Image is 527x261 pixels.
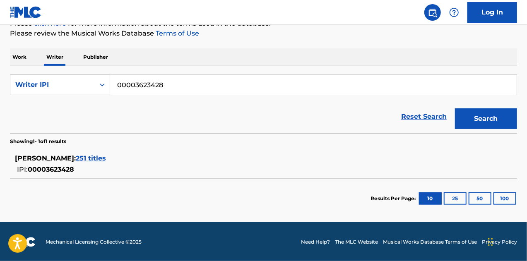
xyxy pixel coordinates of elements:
[397,108,451,126] a: Reset Search
[154,29,199,37] a: Terms of Use
[482,238,517,246] a: Privacy Policy
[76,154,106,162] span: 251 titles
[15,154,76,162] span: [PERSON_NAME] :
[10,138,66,145] p: Showing 1 - 1 of 1 results
[28,165,74,173] span: 00003623428
[488,230,493,254] div: Drag
[17,165,28,173] span: IPI:
[467,2,517,23] a: Log In
[455,108,517,129] button: Search
[424,4,441,21] a: Public Search
[449,7,459,17] img: help
[335,238,378,246] a: The MLC Website
[383,238,477,246] a: Musical Works Database Terms of Use
[493,192,516,205] button: 100
[301,238,330,246] a: Need Help?
[446,4,462,21] div: Help
[10,237,36,247] img: logo
[419,192,442,205] button: 10
[46,238,142,246] span: Mechanical Licensing Collective © 2025
[10,74,517,133] form: Search Form
[10,6,42,18] img: MLC Logo
[444,192,467,205] button: 25
[10,48,29,66] p: Work
[469,192,491,205] button: 50
[44,48,66,66] p: Writer
[81,48,111,66] p: Publisher
[371,195,418,202] p: Results Per Page:
[486,221,527,261] iframe: Chat Widget
[428,7,438,17] img: search
[10,29,517,38] p: Please review the Musical Works Database
[15,80,90,90] div: Writer IPI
